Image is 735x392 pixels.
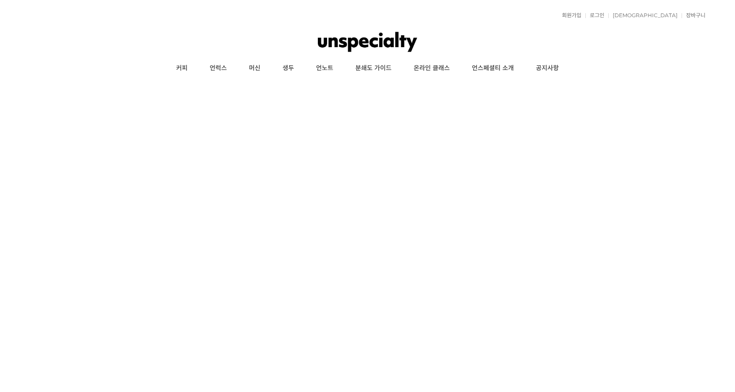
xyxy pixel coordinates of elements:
a: 온라인 클래스 [403,57,461,79]
a: 언럭스 [199,57,238,79]
a: 머신 [238,57,271,79]
a: 커피 [165,57,199,79]
a: 공지사항 [525,57,570,79]
a: 장바구니 [682,13,705,18]
a: [DEMOGRAPHIC_DATA] [608,13,678,18]
a: 회원가입 [558,13,581,18]
a: 언스페셜티 소개 [461,57,525,79]
a: 언노트 [305,57,344,79]
a: 분쇄도 가이드 [344,57,403,79]
a: 생두 [271,57,305,79]
a: 로그인 [585,13,604,18]
img: 언스페셜티 몰 [318,29,417,55]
